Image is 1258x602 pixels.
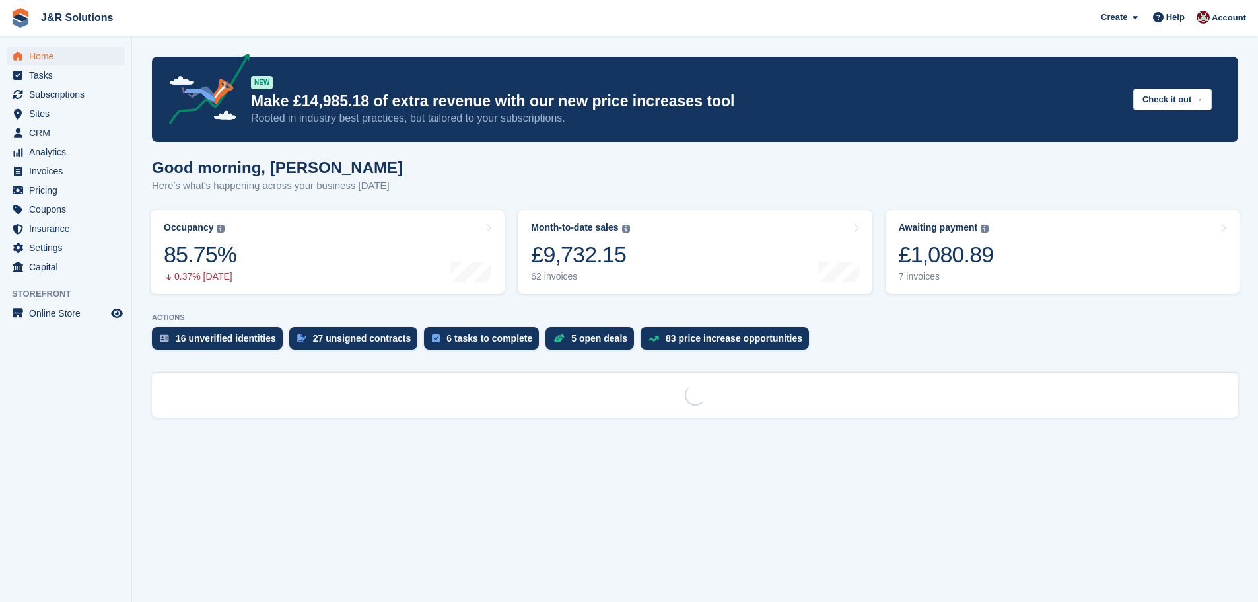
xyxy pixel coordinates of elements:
a: menu [7,85,125,104]
a: 83 price increase opportunities [641,327,816,356]
a: menu [7,258,125,276]
span: Pricing [29,181,108,200]
p: Here's what's happening across your business [DATE] [152,178,403,194]
div: 16 unverified identities [176,333,276,344]
span: Settings [29,239,108,257]
span: Insurance [29,219,108,238]
a: menu [7,181,125,200]
span: Subscriptions [29,85,108,104]
div: 62 invoices [531,271,629,282]
img: price-adjustments-announcement-icon-8257ccfd72463d97f412b2fc003d46551f7dbcb40ab6d574587a9cd5c0d94... [158,54,250,129]
div: £9,732.15 [531,241,629,268]
span: Invoices [29,162,108,180]
img: stora-icon-8386f47178a22dfd0bd8f6a31ec36ba5ce8667c1dd55bd0f319d3a0aa187defe.svg [11,8,30,28]
h1: Good morning, [PERSON_NAME] [152,159,403,176]
img: deal-1b604bf984904fb50ccaf53a9ad4b4a5d6e5aea283cecdc64d6e3604feb123c2.svg [553,334,565,343]
span: Home [29,47,108,65]
a: 6 tasks to complete [424,327,545,356]
p: Rooted in industry best practices, but tailored to your subscriptions. [251,111,1123,126]
img: contract_signature_icon-13c848040528278c33f63329250d36e43548de30e8caae1d1a13099fd9432cc5.svg [297,334,306,342]
img: Julie Morgan [1197,11,1210,24]
a: J&R Solutions [36,7,118,28]
div: Awaiting payment [899,222,978,233]
a: menu [7,304,125,322]
a: menu [7,104,125,123]
div: 83 price increase opportunities [666,333,802,344]
div: Occupancy [164,222,213,233]
a: menu [7,47,125,65]
a: 5 open deals [545,327,641,356]
span: Account [1212,11,1246,24]
span: CRM [29,124,108,142]
a: menu [7,143,125,161]
div: 6 tasks to complete [446,333,532,344]
a: menu [7,239,125,257]
div: 7 invoices [899,271,994,282]
a: Month-to-date sales £9,732.15 62 invoices [518,210,872,294]
a: menu [7,66,125,85]
a: Preview store [109,305,125,321]
img: verify_identity-adf6edd0f0f0b5bbfe63781bf79b02c33cf7c696d77639b501bdc392416b5a36.svg [160,334,169,342]
img: icon-info-grey-7440780725fd019a000dd9b08b2336e03edf1995a4989e88bcd33f0948082b44.svg [622,225,630,233]
div: NEW [251,76,273,89]
div: 0.37% [DATE] [164,271,236,282]
a: menu [7,162,125,180]
div: 27 unsigned contracts [313,333,411,344]
span: Online Store [29,304,108,322]
img: task-75834270c22a3079a89374b754ae025e5fb1db73e45f91037f5363f120a921f8.svg [432,334,440,342]
div: 85.75% [164,241,236,268]
span: Capital [29,258,108,276]
span: Coupons [29,200,108,219]
a: menu [7,200,125,219]
div: £1,080.89 [899,241,994,268]
p: Make £14,985.18 of extra revenue with our new price increases tool [251,92,1123,111]
a: menu [7,124,125,142]
span: Help [1166,11,1185,24]
button: Check it out → [1133,89,1212,110]
span: Tasks [29,66,108,85]
a: menu [7,219,125,238]
img: icon-info-grey-7440780725fd019a000dd9b08b2336e03edf1995a4989e88bcd33f0948082b44.svg [217,225,225,233]
span: Create [1101,11,1127,24]
span: Analytics [29,143,108,161]
a: Occupancy 85.75% 0.37% [DATE] [151,210,505,294]
a: 27 unsigned contracts [289,327,425,356]
div: Month-to-date sales [531,222,618,233]
span: Storefront [12,287,131,301]
a: 16 unverified identities [152,327,289,356]
span: Sites [29,104,108,123]
a: Awaiting payment £1,080.89 7 invoices [886,210,1240,294]
div: 5 open deals [571,333,627,344]
p: ACTIONS [152,313,1238,322]
img: icon-info-grey-7440780725fd019a000dd9b08b2336e03edf1995a4989e88bcd33f0948082b44.svg [981,225,989,233]
img: price_increase_opportunities-93ffe204e8149a01c8c9dc8f82e8f89637d9d84a8eef4429ea346261dce0b2c0.svg [648,336,659,342]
